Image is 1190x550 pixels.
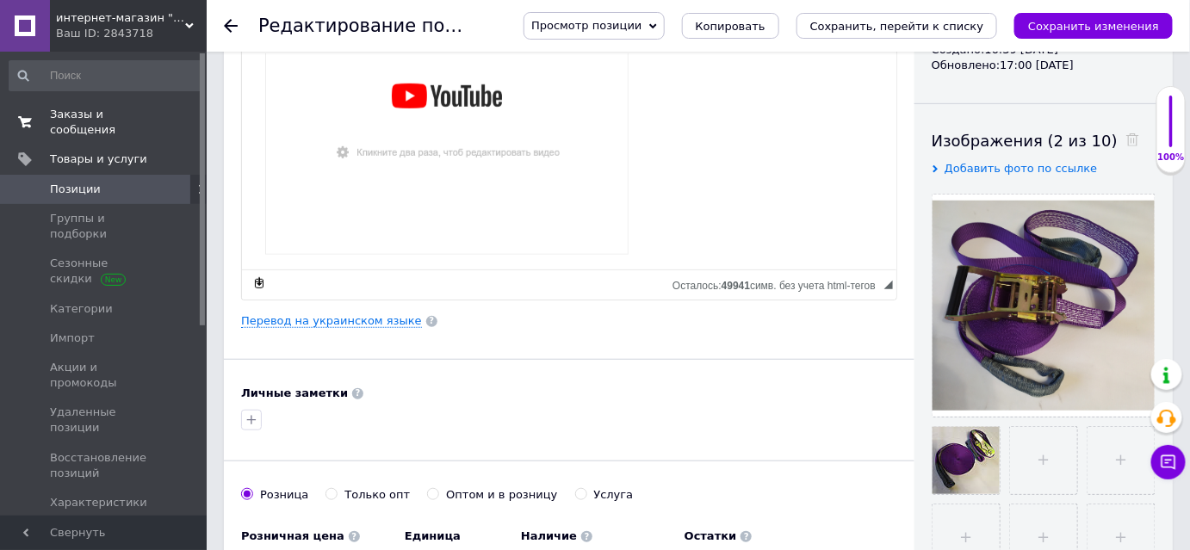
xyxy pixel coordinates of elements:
[1156,86,1186,173] div: 100% Качество заполнения
[685,529,737,542] b: Остатки
[50,360,159,391] span: Акции и промокоды
[50,211,159,242] span: Группы и подборки
[50,301,113,317] span: Категории
[242,54,896,269] iframe: Визуальный текстовый редактор, 4D4C0722-9FAB-4862-89BC-A5980C4D0FDC
[446,487,557,503] div: Оптом и в розницу
[594,487,634,503] div: Услуга
[50,151,147,167] span: Товары и услуги
[1151,445,1186,479] button: Чат с покупателем
[531,19,641,32] span: Просмотр позиции
[521,529,577,542] b: Наличие
[682,13,779,39] button: Копировать
[50,495,147,510] span: Характеристики
[810,20,984,33] i: Сохранить, перейти к списку
[932,58,1156,73] div: Обновлено: 17:00 [DATE]
[9,60,203,91] input: Поиск
[56,10,185,26] span: интернет-магазин " Комфорт - ПИТОН "
[250,274,269,293] a: Сделать резервную копию сейчас
[224,19,238,33] div: Вернуться назад
[241,386,348,399] b: Личные заметки
[722,280,750,292] span: 49941
[932,130,1156,151] div: Изображения (2 из 10)
[50,405,159,436] span: Удаленные позиции
[241,529,344,542] b: Розничная цена
[1028,20,1159,33] i: Сохранить изменения
[50,450,159,481] span: Восстановление позиций
[258,15,677,36] h1: Редактирование позиции: Слеклайн 15м 4т
[241,314,422,328] a: Перевод на украинском языке
[945,162,1098,175] span: Добавить фото по ссылке
[344,487,410,503] div: Только опт
[50,107,159,138] span: Заказы и сообщения
[405,529,461,542] b: Единица
[696,20,765,33] span: Копировать
[796,13,998,39] button: Сохранить, перейти к списку
[50,182,101,197] span: Позиции
[1014,13,1173,39] button: Сохранить изменения
[260,487,308,503] div: Розница
[672,275,884,292] div: Подсчет символов
[1157,151,1185,164] div: 100%
[50,256,159,287] span: Сезонные скидки
[884,281,893,289] span: Перетащите для изменения размера
[50,331,95,346] span: Импорт
[56,26,207,41] div: Ваш ID: 2843718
